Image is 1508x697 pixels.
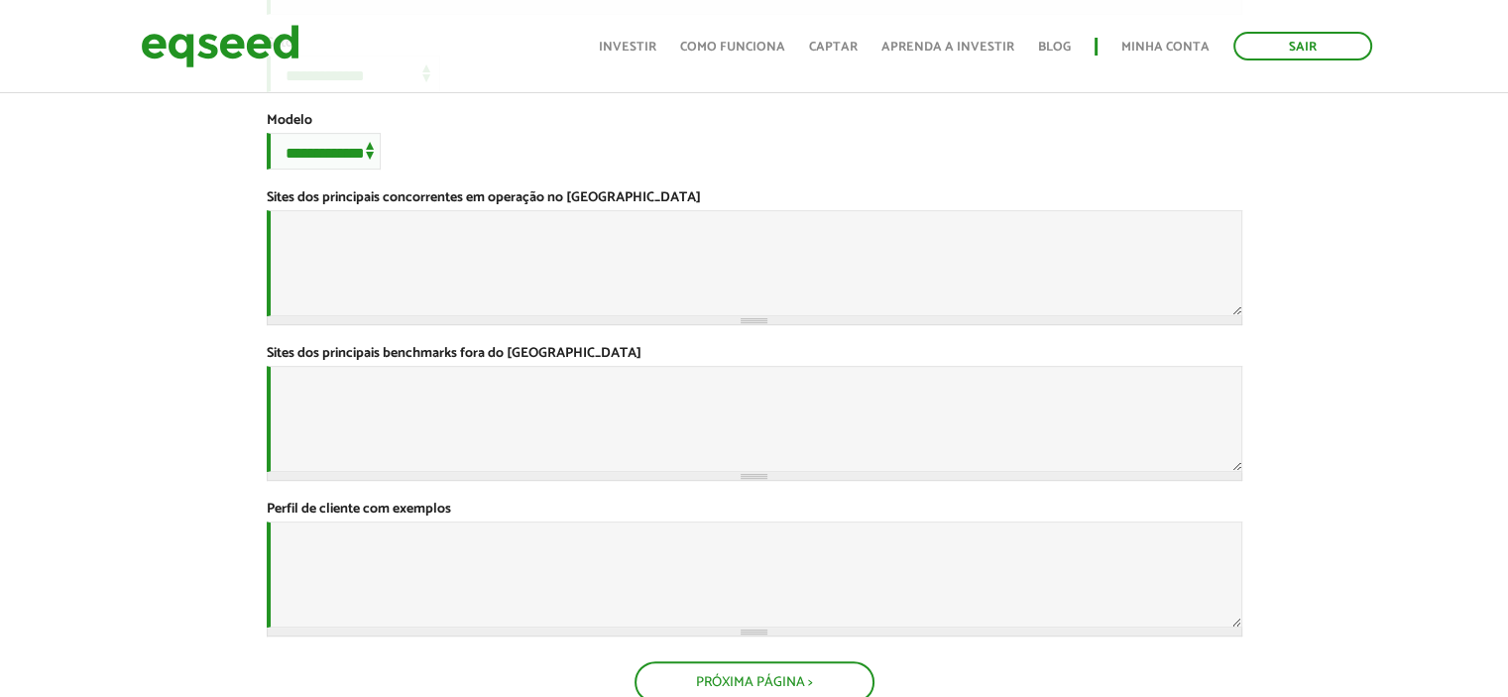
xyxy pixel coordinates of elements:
a: Aprenda a investir [881,41,1014,54]
a: Minha conta [1121,41,1210,54]
a: Captar [809,41,858,54]
img: EqSeed [141,20,299,72]
a: Investir [599,41,656,54]
label: Modelo [267,114,312,128]
a: Como funciona [680,41,785,54]
a: Sair [1233,32,1372,60]
a: Blog [1038,41,1071,54]
label: Sites dos principais benchmarks fora do [GEOGRAPHIC_DATA] [267,347,641,361]
label: Perfil de cliente com exemplos [267,503,451,517]
label: Sites dos principais concorrentes em operação no [GEOGRAPHIC_DATA] [267,191,701,205]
